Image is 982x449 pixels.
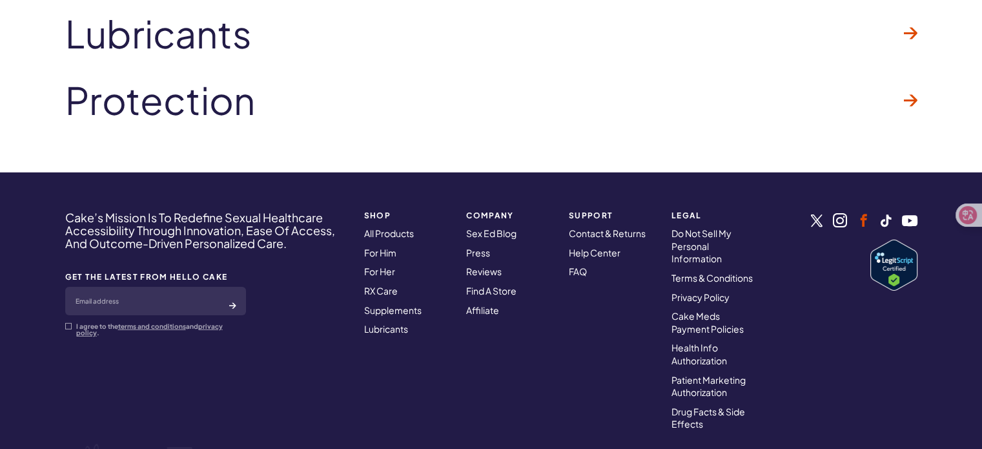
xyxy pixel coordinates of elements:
a: Health Info Authorization [671,342,727,366]
a: RX Care [364,285,398,297]
strong: COMPANY [466,211,553,220]
a: FAQ [569,266,587,277]
a: Sex Ed Blog [466,227,517,239]
span: Lubricants [65,13,252,54]
a: Privacy Policy [671,291,730,303]
a: Do Not Sell My Personal Information [671,227,731,264]
a: privacy policy [76,322,223,337]
a: Cake Meds Payment Policies [671,310,744,335]
a: terms and conditions [118,322,186,330]
strong: Support [569,211,656,220]
a: Press [466,247,490,258]
a: Reviews [466,266,502,277]
a: Drug Facts & Side Effects [671,406,745,430]
a: Contact & Returns [569,227,646,239]
h4: Cake’s Mission Is To Redefine Sexual Healthcare Accessibility Through Innovation, Ease Of Access,... [65,211,347,249]
a: Find A Store [466,285,517,297]
a: Terms & Conditions [671,272,753,284]
strong: SHOP [364,211,451,220]
a: For Her [364,266,395,277]
img: Verify Approval for www.hellocake.com [870,240,917,291]
a: Help Center [569,247,620,258]
a: Affiliate [466,304,499,316]
a: Lubricants [364,323,408,335]
a: Verify LegitScript Approval for www.hellocake.com [870,240,917,291]
a: For Him [364,247,396,258]
p: I agree to the and . [76,323,246,336]
a: All Products [364,227,414,239]
a: Supplements [364,304,422,316]
a: Patient Marketing Authorization [671,374,746,399]
strong: GET THE LATEST FROM HELLO CAKE [65,273,246,281]
a: Protection [65,67,917,134]
span: Protection [65,79,255,121]
strong: Legal [671,211,759,220]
